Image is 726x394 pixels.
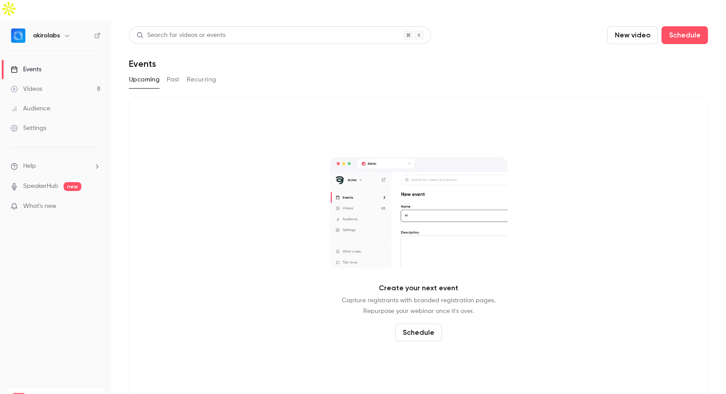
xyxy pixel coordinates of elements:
[395,324,442,341] button: Schedule
[187,73,217,87] button: Recurring
[11,85,42,93] div: Videos
[11,162,100,171] li: help-dropdown-opener
[11,65,41,74] div: Events
[11,28,25,43] img: akirolabs
[136,31,225,40] div: Search for videos or events
[11,104,50,113] div: Audience
[129,58,156,69] h1: Events
[379,283,458,293] p: Create your next event
[90,203,100,211] iframe: Noticeable Trigger
[23,162,36,171] span: Help
[11,124,46,133] div: Settings
[23,182,58,191] a: SpeakerHub
[342,295,495,317] p: Capture registrants with branded registration pages. Repurpose your webinar once it's over.
[23,202,56,211] span: What's new
[64,182,81,191] span: new
[167,73,180,87] button: Past
[33,31,60,40] h6: akirolabs
[129,73,160,87] button: Upcoming
[607,26,658,44] button: New video
[662,26,708,44] button: Schedule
